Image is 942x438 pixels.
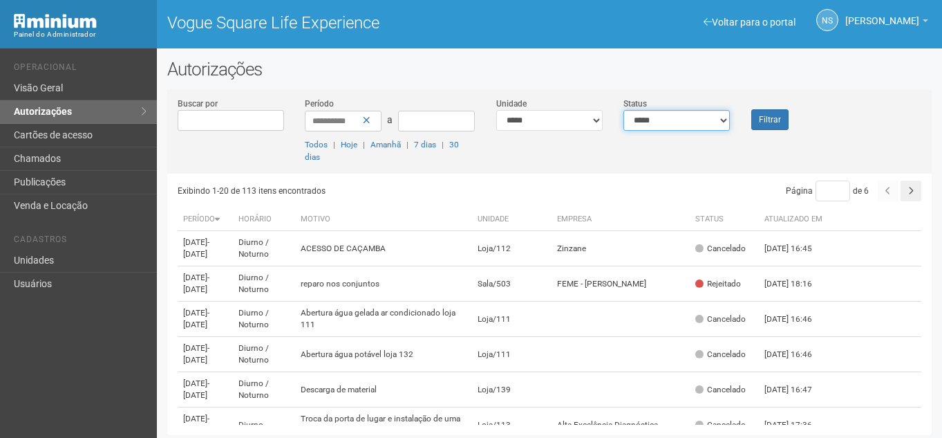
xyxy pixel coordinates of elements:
td: Descarga de material [295,372,472,408]
td: reparo nos conjuntos [295,266,472,302]
td: [DATE] 16:46 [759,337,835,372]
h2: Autorizações [167,59,932,80]
label: Buscar por [178,98,218,110]
div: Exibindo 1-20 de 113 itens encontrados [178,181,552,201]
td: [DATE] 18:16 [759,266,835,302]
th: Unidade [472,208,552,231]
td: Sala/503 [472,266,552,302]
div: Cancelado [695,313,746,325]
th: Horário [233,208,295,231]
span: | [333,140,335,149]
td: FEME - [PERSON_NAME] [552,266,690,302]
label: Status [623,98,647,110]
span: | [363,140,365,149]
th: Status [690,208,759,231]
span: Página de 6 [786,186,869,196]
td: [DATE] 16:47 [759,372,835,408]
div: Cancelado [695,384,746,396]
td: Diurno / Noturno [233,372,295,408]
td: ACESSO DE CAÇAMBA [295,231,472,266]
h1: Vogue Square Life Experience [167,14,539,32]
td: Abertura água potável loja 132 [295,337,472,372]
button: Filtrar [751,109,789,130]
td: Abertura água gelada ar condicionado loja 111 [295,302,472,337]
span: | [442,140,444,149]
td: [DATE] [178,231,233,266]
a: NS [816,9,838,31]
td: Diurno / Noturno [233,266,295,302]
label: Período [305,98,334,110]
div: Rejeitado [695,278,741,290]
td: Diurno / Noturno [233,231,295,266]
th: Empresa [552,208,690,231]
td: [DATE] 16:46 [759,302,835,337]
a: Todos [305,140,328,149]
td: Loja/112 [472,231,552,266]
td: Zinzane [552,231,690,266]
div: Painel do Administrador [14,28,147,41]
td: [DATE] [178,372,233,408]
a: Hoje [341,140,357,149]
td: [DATE] 16:45 [759,231,835,266]
td: Loja/139 [472,372,552,408]
div: Cancelado [695,243,746,255]
span: | [406,140,408,149]
span: a [387,114,393,125]
th: Período [178,208,233,231]
div: Cancelado [695,349,746,361]
th: Atualizado em [759,208,835,231]
label: Unidade [496,98,527,110]
a: Amanhã [370,140,401,149]
div: Cancelado [695,419,746,431]
a: Voltar para o portal [704,17,795,28]
td: Loja/111 [472,337,552,372]
a: 7 dias [414,140,436,149]
td: [DATE] [178,337,233,372]
img: Minium [14,14,97,28]
td: [DATE] [178,266,233,302]
a: [PERSON_NAME] [845,17,928,28]
th: Motivo [295,208,472,231]
td: [DATE] [178,302,233,337]
td: Loja/111 [472,302,552,337]
span: Nicolle Silva [845,2,919,26]
li: Operacional [14,62,147,77]
td: Diurno / Noturno [233,337,295,372]
td: Diurno / Noturno [233,302,295,337]
li: Cadastros [14,235,147,249]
